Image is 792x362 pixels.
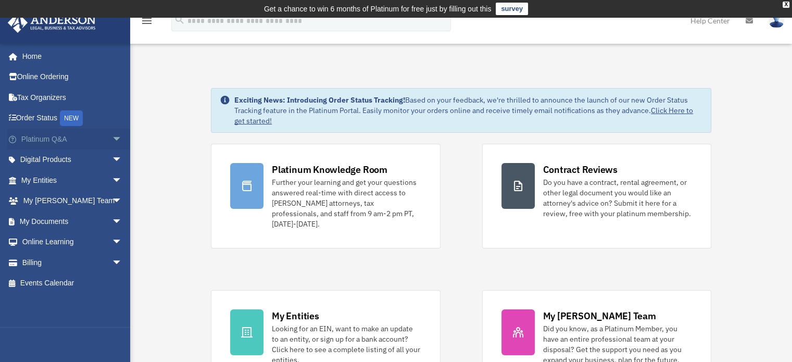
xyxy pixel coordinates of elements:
img: Anderson Advisors Platinum Portal [5,13,99,33]
div: NEW [60,110,83,126]
a: Digital Productsarrow_drop_down [7,149,138,170]
span: arrow_drop_down [112,232,133,253]
i: search [174,14,185,26]
span: arrow_drop_down [112,129,133,150]
div: Further your learning and get your questions answered real-time with direct access to [PERSON_NAM... [272,177,421,229]
div: Get a chance to win 6 months of Platinum for free just by filling out this [264,3,492,15]
a: survey [496,3,528,15]
div: close [783,2,789,8]
div: Based on your feedback, we're thrilled to announce the launch of our new Order Status Tracking fe... [234,95,702,126]
a: Home [7,46,133,67]
img: User Pic [769,13,784,28]
a: Tax Organizers [7,87,138,108]
div: Platinum Knowledge Room [272,163,387,176]
div: Contract Reviews [543,163,618,176]
a: Click Here to get started! [234,106,693,126]
a: Online Learningarrow_drop_down [7,232,138,253]
a: My Documentsarrow_drop_down [7,211,138,232]
span: arrow_drop_down [112,170,133,191]
a: Platinum Knowledge Room Further your learning and get your questions answered real-time with dire... [211,144,440,248]
a: Order StatusNEW [7,108,138,129]
span: arrow_drop_down [112,191,133,212]
a: My Entitiesarrow_drop_down [7,170,138,191]
strong: Exciting News: Introducing Order Status Tracking! [234,95,405,105]
a: Events Calendar [7,273,138,294]
span: arrow_drop_down [112,252,133,273]
div: My Entities [272,309,319,322]
span: arrow_drop_down [112,149,133,171]
a: Billingarrow_drop_down [7,252,138,273]
a: Online Ordering [7,67,138,88]
a: Platinum Q&Aarrow_drop_down [7,129,138,149]
div: Do you have a contract, rental agreement, or other legal document you would like an attorney's ad... [543,177,692,219]
span: arrow_drop_down [112,211,133,232]
i: menu [141,15,153,27]
a: Contract Reviews Do you have a contract, rental agreement, or other legal document you would like... [482,144,711,248]
a: My [PERSON_NAME] Teamarrow_drop_down [7,191,138,211]
div: My [PERSON_NAME] Team [543,309,656,322]
a: menu [141,18,153,27]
